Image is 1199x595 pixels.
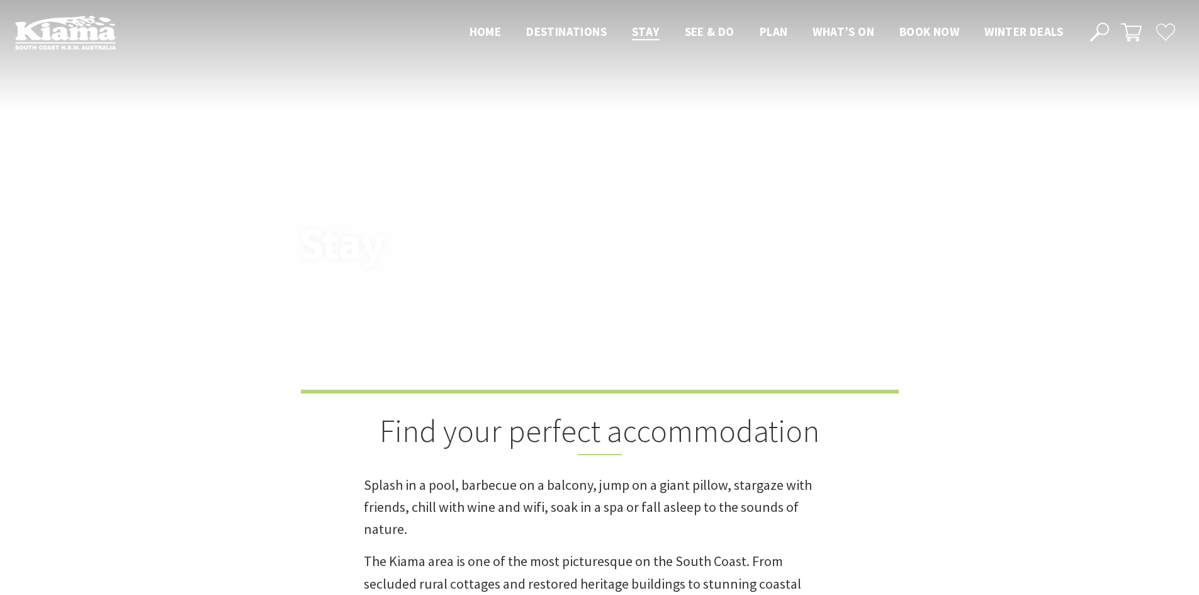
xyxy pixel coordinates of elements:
div: EXPLORE WINTER DEALS [1011,546,1147,571]
div: Unlock exclusive winter offers [988,407,1127,522]
nav: Main Menu [457,22,1076,43]
span: Winter Deals [984,24,1063,39]
span: See & Do [685,24,735,39]
span: Home [470,24,502,39]
span: Book now [899,24,959,39]
span: What’s On [813,24,874,39]
h2: Find your perfect accommodation [364,412,836,455]
span: Stay [632,24,660,39]
span: Plan [760,24,788,39]
p: Splash in a pool, barbecue on a balcony, jump on a giant pillow, stargaze with friends, chill wit... [364,474,836,541]
img: Kiama Logo [15,15,116,50]
a: EXPLORE WINTER DEALS [981,546,1178,571]
span: Destinations [526,24,607,39]
h1: Stay [300,219,655,268]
